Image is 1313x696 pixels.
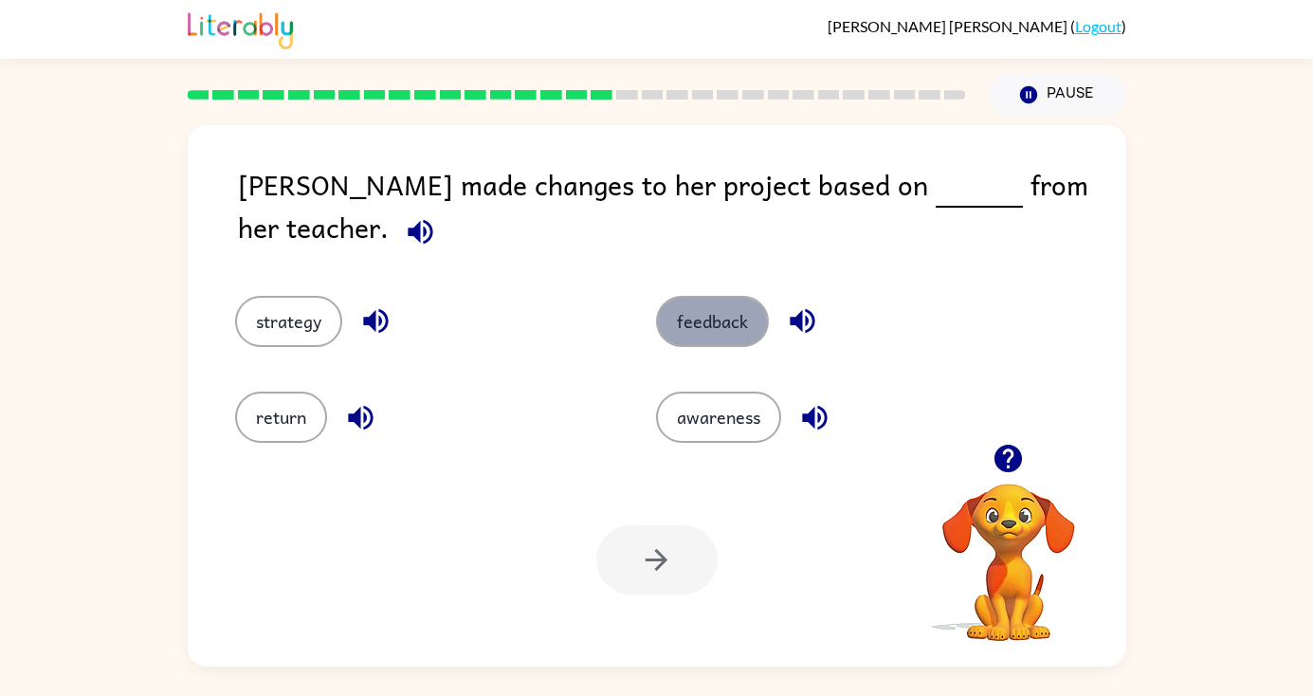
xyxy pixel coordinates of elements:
[1075,17,1122,35] a: Logout
[238,163,1126,258] div: [PERSON_NAME] made changes to her project based on from her teacher.
[656,296,769,347] button: feedback
[914,454,1103,644] video: Your browser must support playing .mp4 files to use Literably. Please try using another browser.
[235,392,327,443] button: return
[235,296,342,347] button: strategy
[188,8,293,49] img: Literably
[828,17,1126,35] div: ( )
[828,17,1070,35] span: [PERSON_NAME] [PERSON_NAME]
[989,73,1126,117] button: Pause
[656,392,781,443] button: awareness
